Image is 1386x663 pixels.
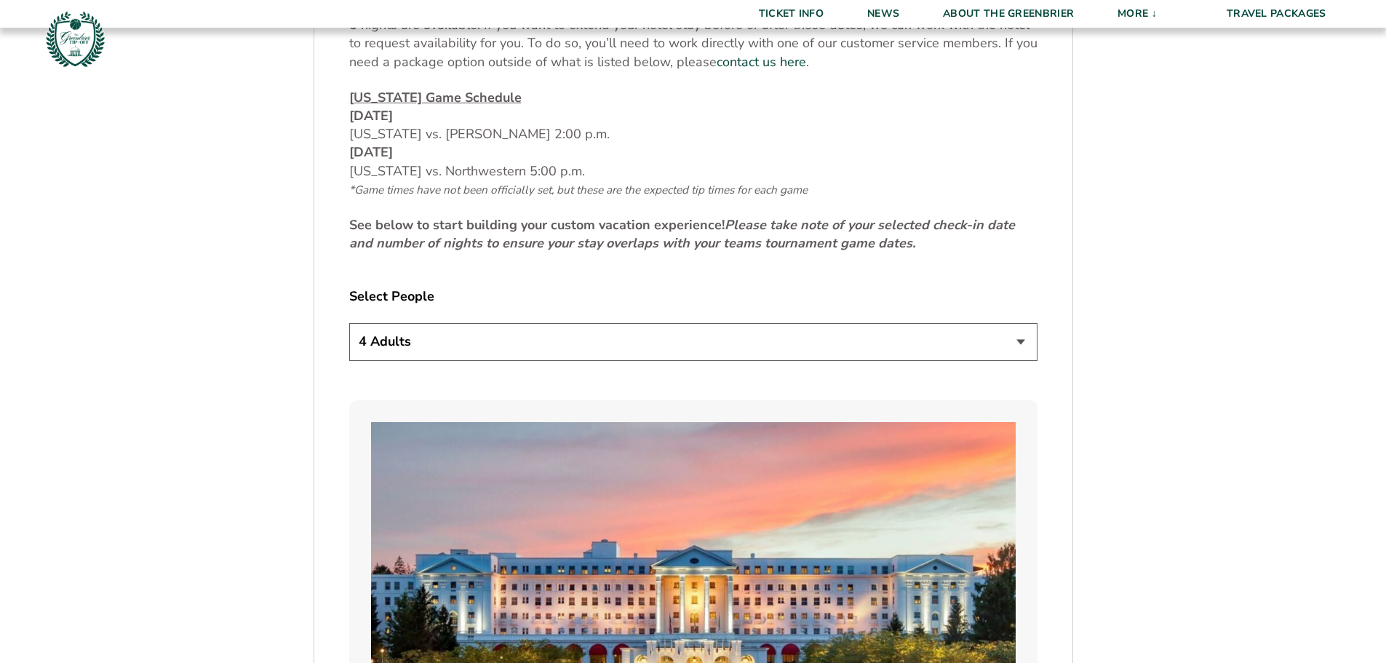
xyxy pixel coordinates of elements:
[717,53,806,71] a: contact us here
[349,107,393,124] strong: [DATE]
[349,287,1037,306] label: Select People
[349,183,808,197] span: *Game times have not been officially set, but these are the expected tip times for each game
[349,216,1015,252] em: Please take note of your selected check-in date and number of nights to ensure your stay overlaps...
[349,89,1037,199] p: [US_STATE] vs. [PERSON_NAME] 2:00 p.m. [US_STATE] vs. Northwestern 5:00 p.m.
[349,143,393,161] strong: [DATE]
[349,89,522,106] u: [US_STATE] Game Schedule
[806,53,809,71] span: .
[44,7,107,71] img: Greenbrier Tip-Off
[349,216,1015,252] strong: See below to start building your custom vacation experience!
